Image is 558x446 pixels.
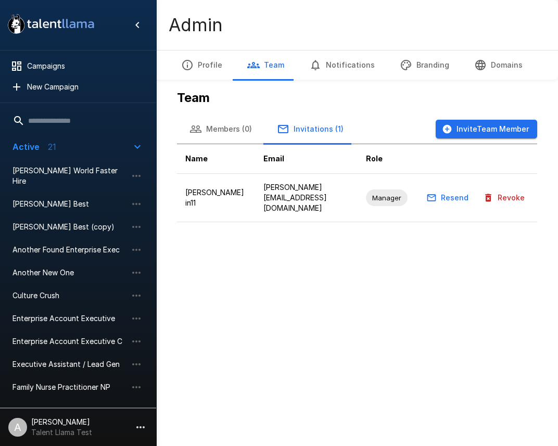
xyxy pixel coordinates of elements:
button: Profile [169,50,235,80]
h4: Admin [169,14,223,36]
button: Notifications [297,50,387,80]
button: Team [235,50,297,80]
button: Branding [387,50,462,80]
button: Revoke [481,188,529,208]
button: InviteTeam Member [436,120,537,139]
h5: Team [177,90,537,106]
td: [PERSON_NAME][EMAIL_ADDRESS][DOMAIN_NAME] [255,174,358,222]
button: Resend [424,188,473,208]
th: Email [255,144,358,174]
button: Domains [462,50,535,80]
td: [PERSON_NAME] in11 [177,174,255,222]
button: Invitations (1) [264,114,356,144]
th: Name [177,144,255,174]
span: Manager [366,193,408,203]
button: Members (0) [177,114,264,144]
th: Role [358,144,416,174]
